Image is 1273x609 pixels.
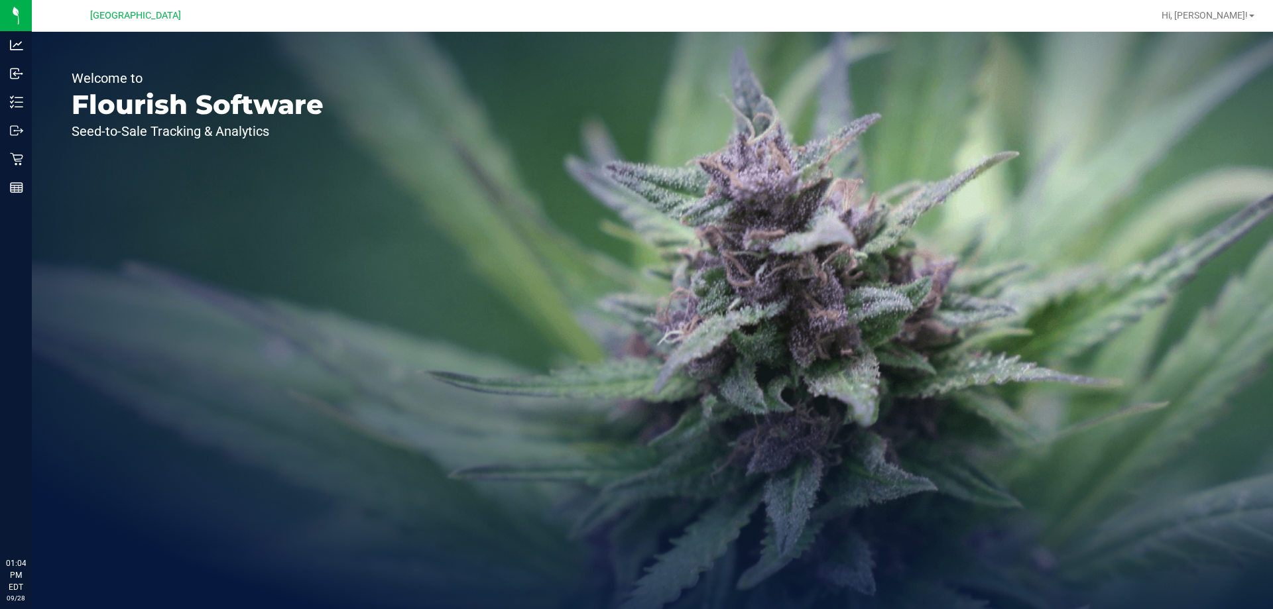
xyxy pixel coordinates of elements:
inline-svg: Retail [10,152,23,166]
p: Seed-to-Sale Tracking & Analytics [72,125,324,138]
p: Welcome to [72,72,324,85]
inline-svg: Analytics [10,38,23,52]
p: Flourish Software [72,91,324,118]
p: 09/28 [6,593,26,603]
span: [GEOGRAPHIC_DATA] [90,10,181,21]
inline-svg: Outbound [10,124,23,137]
p: 01:04 PM EDT [6,557,26,593]
span: Hi, [PERSON_NAME]! [1162,10,1248,21]
inline-svg: Inbound [10,67,23,80]
inline-svg: Inventory [10,95,23,109]
inline-svg: Reports [10,181,23,194]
